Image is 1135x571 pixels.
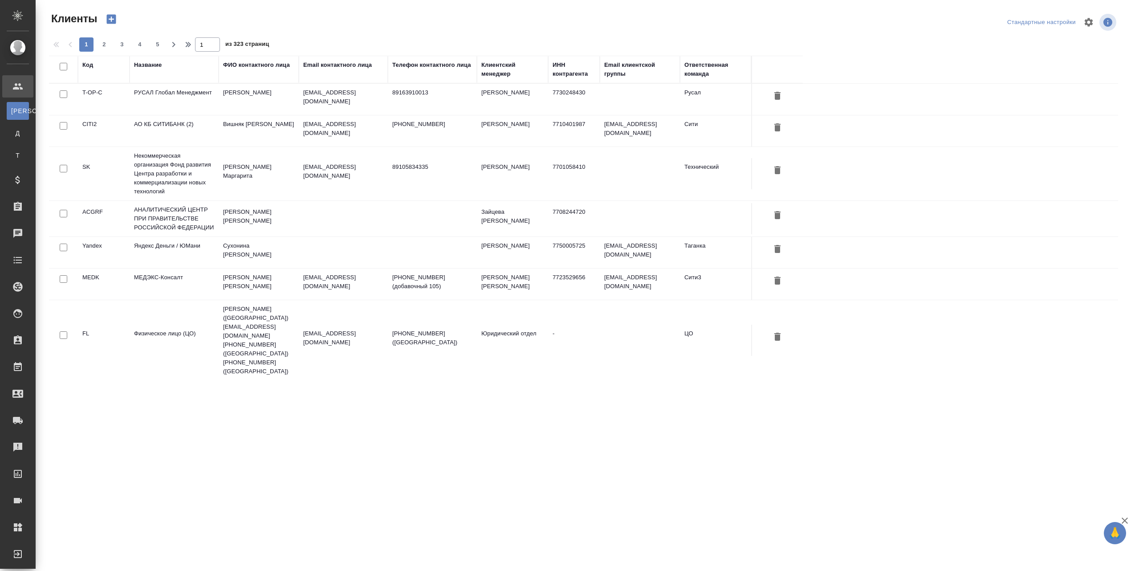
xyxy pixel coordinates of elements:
td: 7750005725 [548,237,600,268]
button: 2 [97,37,111,52]
td: Сухонина [PERSON_NAME] [219,237,299,268]
span: Настроить таблицу [1078,12,1099,33]
td: 7723529656 [548,269,600,300]
td: - [548,325,600,356]
button: 3 [115,37,129,52]
td: [PERSON_NAME] ([GEOGRAPHIC_DATA]) [EMAIL_ADDRESS][DOMAIN_NAME] [PHONE_NUMBER] ([GEOGRAPHIC_DATA])... [219,300,299,380]
p: [EMAIL_ADDRESS][DOMAIN_NAME] [303,163,383,180]
button: Удалить [770,208,785,224]
span: 🙏 [1107,524,1123,542]
button: Удалить [770,273,785,290]
span: 2 [97,40,111,49]
td: [PERSON_NAME] [PERSON_NAME] [477,269,548,300]
div: ФИО контактного лица [223,61,290,69]
td: АНАЛИТИЧЕСКИЙ ЦЕНТР ПРИ ПРАВИТЕЛЬСТВЕ РОССИЙСКОЙ ФЕДЕРАЦИИ [130,201,219,237]
div: Email контактного лица [303,61,372,69]
span: Посмотреть информацию [1099,14,1118,31]
td: Yandex [78,237,130,268]
td: Зайцева [PERSON_NAME] [477,203,548,234]
button: Удалить [770,120,785,136]
span: [PERSON_NAME] [11,106,24,115]
td: CITI2 [78,115,130,147]
td: SK [78,158,130,189]
span: из 323 страниц [225,39,269,52]
td: Сити [680,115,751,147]
div: ИНН контрагента [553,61,595,78]
td: MEDK [78,269,130,300]
td: Сити3 [680,269,751,300]
td: Таганка [680,237,751,268]
button: Удалить [770,329,785,346]
p: [EMAIL_ADDRESS][DOMAIN_NAME] [303,273,383,291]
td: МЕДЭКС-Консалт [130,269,219,300]
a: Т [7,147,29,164]
td: 7730248430 [548,84,600,115]
p: [PHONE_NUMBER] ([GEOGRAPHIC_DATA]) [392,329,472,347]
td: [EMAIL_ADDRESS][DOMAIN_NAME] [600,237,680,268]
td: [PERSON_NAME] [477,237,548,268]
td: АО КБ СИТИБАНК (2) [130,115,219,147]
td: [PERSON_NAME] [PERSON_NAME] [219,269,299,300]
button: Удалить [770,163,785,179]
td: Вишняк [PERSON_NAME] [219,115,299,147]
td: [PERSON_NAME] Маргарита [219,158,299,189]
div: Ответственная команда [684,61,747,78]
p: 89105834335 [392,163,472,171]
td: Технический [680,158,751,189]
div: Название [134,61,162,69]
p: [PHONE_NUMBER] [392,120,472,129]
span: Д [11,129,24,138]
td: Некоммерческая организация Фонд развития Центра разработки и коммерциализации новых технологий [130,147,219,200]
td: Яндекс Деньги / ЮМани [130,237,219,268]
td: [PERSON_NAME] [477,115,548,147]
td: 7701058410 [548,158,600,189]
a: [PERSON_NAME] [7,102,29,120]
p: 89163910013 [392,88,472,97]
span: 3 [115,40,129,49]
p: [EMAIL_ADDRESS][DOMAIN_NAME] [303,120,383,138]
div: Телефон контактного лица [392,61,471,69]
button: 🙏 [1104,522,1126,544]
a: Д [7,124,29,142]
td: 7710401987 [548,115,600,147]
div: Код [82,61,93,69]
span: 4 [133,40,147,49]
div: Email клиентской группы [604,61,675,78]
button: Создать [101,12,122,27]
td: 7708244720 [548,203,600,234]
td: [PERSON_NAME] [219,84,299,115]
td: [PERSON_NAME] [477,158,548,189]
td: [EMAIL_ADDRESS][DOMAIN_NAME] [600,269,680,300]
td: ACGRF [78,203,130,234]
td: [EMAIL_ADDRESS][DOMAIN_NAME] [600,115,680,147]
td: FL [78,325,130,356]
div: split button [1005,16,1078,29]
td: РУСАЛ Глобал Менеджмент [130,84,219,115]
div: Клиентский менеджер [481,61,544,78]
td: [PERSON_NAME] [PERSON_NAME] [219,203,299,234]
span: Т [11,151,24,160]
button: Удалить [770,88,785,105]
td: Русал [680,84,751,115]
p: [EMAIL_ADDRESS][DOMAIN_NAME] [303,88,383,106]
td: Юридический отдел [477,325,548,356]
span: 5 [151,40,165,49]
td: Физическое лицо (ЦО) [130,325,219,356]
p: [PHONE_NUMBER] (добавочный 105) [392,273,472,291]
button: 5 [151,37,165,52]
button: 4 [133,37,147,52]
td: ЦО [680,325,751,356]
td: [PERSON_NAME] [477,84,548,115]
span: Клиенты [49,12,97,26]
p: [EMAIL_ADDRESS][DOMAIN_NAME] [303,329,383,347]
td: T-OP-C [78,84,130,115]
